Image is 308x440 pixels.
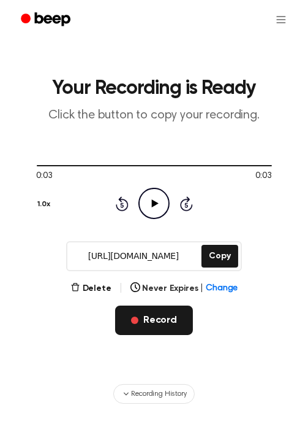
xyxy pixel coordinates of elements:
a: Beep [12,8,81,32]
p: Click the button to copy your recording. [10,108,298,123]
button: Record [115,306,193,335]
span: | [119,281,123,296]
h1: Your Recording is Ready [10,79,298,98]
button: 1.0x [37,194,55,215]
button: Copy [201,245,238,268]
span: Change [206,282,238,295]
button: Delete [70,282,111,295]
button: Open menu [266,5,296,34]
button: Recording History [113,384,194,404]
span: | [200,282,203,295]
span: 0:03 [255,170,271,183]
button: Never Expires|Change [130,282,238,295]
span: Recording History [131,388,186,399]
span: 0:03 [37,170,53,183]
